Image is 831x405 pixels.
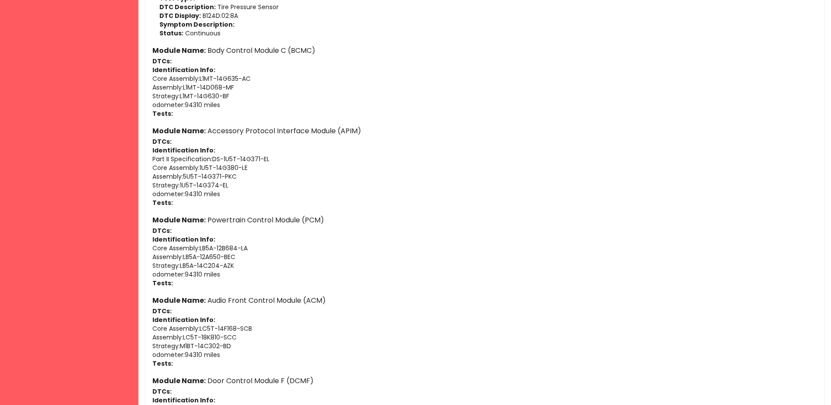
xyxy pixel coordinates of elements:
strong: DTCs: [152,307,172,315]
p: Continuous [159,29,817,38]
p: Strategy : 1U5T-14G374-EL [152,181,817,190]
strong: DTCs: [152,226,172,235]
strong: Tests: [152,198,173,207]
h6: Audio Front Control Module (ACM) [152,294,817,307]
h6: Powertrain Control Module (PCM) [152,214,817,226]
strong: Identification Info: [152,235,215,244]
strong: DTCs: [152,57,172,66]
p: Assembly : LB5A-12A650-BEC [152,253,817,261]
strong: Module Name: [152,45,206,55]
p: Core Assembly : L1MT-14G635-AC [152,74,817,83]
p: Assembly : LC5T-18K810-SCC [152,333,817,342]
strong: Identification Info: [152,66,215,74]
p: odometer : 94310 miles [152,190,817,198]
p: Tire Pressure Sensor [159,3,817,11]
p: odometer : 94310 miles [152,270,817,279]
p: odometer : 94310 miles [152,100,817,109]
strong: Module Name: [152,376,206,386]
p: Part II Specification : DS-1U5T-14G371-EL [152,155,817,163]
strong: Tests: [152,359,173,368]
strong: Tests: [152,109,173,118]
strong: DTC Description: [159,3,216,11]
p: Core Assembly : LB5A-12B684-LA [152,244,817,253]
p: Core Assembly : LC5T-14F168-SCB [152,324,817,333]
p: Core Assembly : 1U5T-14G380-LE [152,163,817,172]
strong: DTCs: [152,387,172,396]
p: Strategy : L1MT-14G630-BF [152,92,817,100]
h6: Body Control Module C (BCMC) [152,45,817,57]
p: B124D:02:8A [159,11,817,20]
h6: Accessory Protocol Interface Module (APIM) [152,125,817,137]
strong: Module Name: [152,215,206,225]
strong: Status: [159,29,183,38]
strong: DTC Display: [159,11,201,20]
strong: DTCs: [152,137,172,146]
h6: Door Control Module F (DCMF) [152,375,817,387]
p: Assembly : 5U5T-14G371-PKC [152,172,817,181]
strong: Identification Info: [152,315,215,324]
strong: Identification Info: [152,396,215,405]
p: Strategy : LB5A-14C204-AZK [152,261,817,270]
p: odometer : 94310 miles [152,350,817,359]
strong: Identification Info: [152,146,215,155]
p: Strategy : M1BT-14C302-BD [152,342,817,350]
strong: Module Name: [152,126,206,136]
p: Assembly : L1MT-14D068-MF [152,83,817,92]
strong: Tests: [152,279,173,287]
strong: Module Name: [152,295,206,305]
strong: Symptom Description: [159,20,234,29]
